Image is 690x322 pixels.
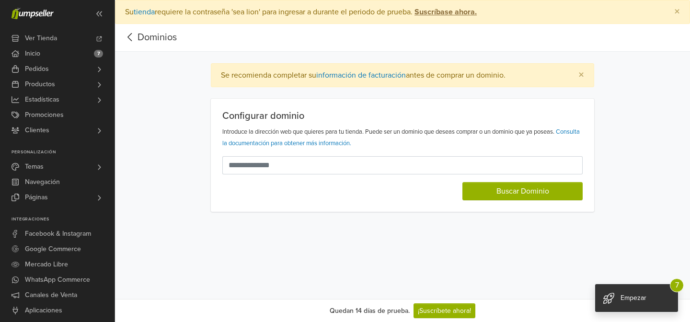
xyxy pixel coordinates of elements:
[413,7,477,17] a: Suscríbase ahora.
[25,190,48,205] span: Páginas
[25,159,44,174] span: Temas
[222,128,580,147] a: Consulta la documentación para obtener más información.
[94,50,103,57] span: 7
[25,46,40,61] span: Inicio
[222,128,580,147] small: Introduce la dirección web que quieres para tu tienda. Puede ser un dominio que deseas comprar o ...
[670,278,684,292] span: 7
[25,31,57,46] span: Ver Tienda
[595,284,678,312] div: Empezar 7
[316,70,406,80] a: información de facturación
[665,0,690,23] button: Close
[25,107,64,123] span: Promociones
[222,110,583,122] h5: Configurar dominio
[414,303,475,318] a: ¡Suscríbete ahora!
[414,7,477,17] strong: Suscríbase ahora.
[11,217,115,222] p: Integraciones
[25,241,81,257] span: Google Commerce
[25,61,49,77] span: Pedidos
[330,306,410,316] div: Quedan 14 días de prueba.
[25,77,55,92] span: Productos
[25,272,90,287] span: WhatsApp Commerce
[25,303,62,318] span: Aplicaciones
[621,294,646,302] span: Empezar
[25,257,68,272] span: Mercado Libre
[25,92,59,107] span: Estadísticas
[134,7,155,17] a: tienda
[25,287,77,303] span: Canales de Venta
[25,226,91,241] span: Facebook & Instagram
[462,182,583,200] button: Buscar Dominio
[138,32,177,43] a: Dominios
[25,123,49,138] span: Clientes
[578,68,584,82] span: ×
[25,174,60,190] span: Navegación
[221,70,506,80] div: Se recomienda completar su antes de comprar un dominio.
[674,5,680,19] span: ×
[11,149,115,155] p: Personalización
